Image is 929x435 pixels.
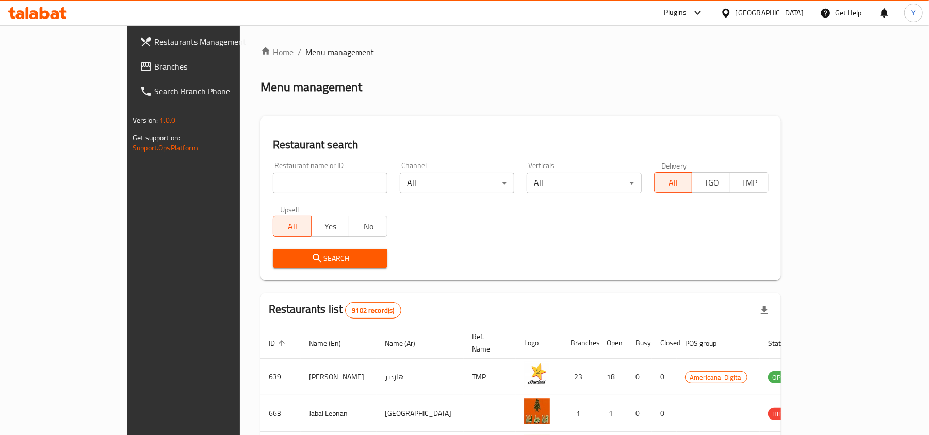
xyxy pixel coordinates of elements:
button: No [349,216,387,237]
td: TMP [464,359,516,395]
img: Hardee's [524,362,550,388]
img: Jabal Lebnan [524,398,550,424]
span: Search Branch Phone [154,85,274,97]
td: 18 [598,359,627,395]
button: Yes [311,216,350,237]
span: OPEN [768,372,793,383]
a: Support.OpsPlatform [133,141,198,155]
td: هارديز [377,359,464,395]
li: / [298,46,301,58]
div: Export file [752,298,777,323]
td: Jabal Lebnan [301,395,377,432]
td: [PERSON_NAME] [301,359,377,395]
span: Search [281,252,379,265]
span: All [278,219,307,234]
th: Branches [562,327,598,359]
h2: Restaurants list [269,302,401,319]
th: Closed [652,327,677,359]
td: 0 [652,395,677,432]
span: Name (En) [309,337,354,349]
span: No [353,219,383,234]
div: OPEN [768,371,793,383]
h2: Restaurant search [273,137,769,153]
td: 1 [562,395,598,432]
span: Version: [133,113,158,127]
span: Restaurants Management [154,36,274,48]
span: Y [911,7,916,19]
td: 0 [627,395,652,432]
span: TGO [696,175,726,190]
span: Name (Ar) [385,337,429,349]
span: Ref. Name [472,330,503,355]
span: Status [768,337,802,349]
td: 1 [598,395,627,432]
a: Search Branch Phone [132,79,283,104]
nav: breadcrumb [260,46,781,58]
td: 0 [627,359,652,395]
span: Get support on: [133,131,180,144]
span: POS group [685,337,730,349]
button: TGO [692,172,730,193]
button: All [654,172,693,193]
a: Restaurants Management [132,29,283,54]
div: All [527,173,641,193]
button: All [273,216,312,237]
td: 23 [562,359,598,395]
span: HIDDEN [768,408,799,420]
button: TMP [730,172,769,193]
div: Plugins [664,7,687,19]
span: Americana-Digital [686,372,747,383]
span: 9102 record(s) [346,306,400,315]
th: Logo [516,327,562,359]
span: All [659,175,689,190]
th: Open [598,327,627,359]
h2: Menu management [260,79,362,95]
div: [GEOGRAPHIC_DATA] [736,7,804,19]
label: Upsell [280,206,299,213]
div: Total records count [345,302,401,319]
a: Branches [132,54,283,79]
button: Search [273,249,387,268]
span: Menu management [305,46,374,58]
span: ID [269,337,288,349]
span: Branches [154,60,274,73]
input: Search for restaurant name or ID.. [273,173,387,193]
td: [GEOGRAPHIC_DATA] [377,395,464,432]
div: All [400,173,514,193]
span: TMP [735,175,764,190]
span: Yes [316,219,346,234]
td: 0 [652,359,677,395]
span: 1.0.0 [159,113,175,127]
label: Delivery [661,162,687,169]
th: Busy [627,327,652,359]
